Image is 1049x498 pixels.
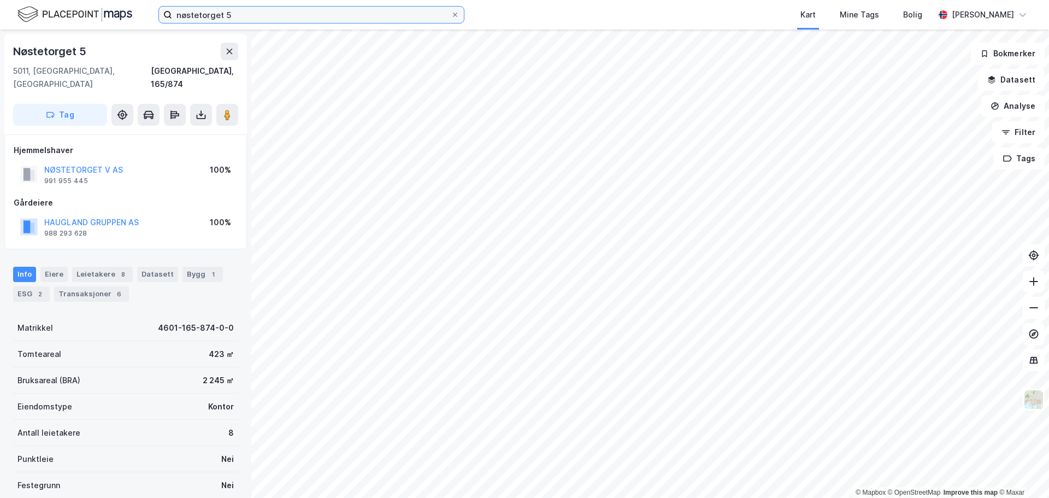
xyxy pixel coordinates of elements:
div: Transaksjoner [54,286,129,302]
div: Datasett [137,267,178,282]
div: Bygg [182,267,223,282]
a: OpenStreetMap [888,489,941,496]
div: 5011, [GEOGRAPHIC_DATA], [GEOGRAPHIC_DATA] [13,65,151,91]
div: Eiere [40,267,68,282]
div: 988 293 628 [44,229,87,238]
button: Analyse [981,95,1045,117]
div: Tomteareal [17,348,61,361]
div: Antall leietakere [17,426,80,440]
div: 1 [208,269,219,280]
div: Nei [221,479,234,492]
div: 2 [34,289,45,300]
button: Tag [13,104,107,126]
div: [GEOGRAPHIC_DATA], 165/874 [151,65,238,91]
div: Festegrunn [17,479,60,492]
div: Eiendomstype [17,400,72,413]
button: Filter [992,121,1045,143]
div: Kart [800,8,816,21]
div: Bolig [903,8,922,21]
input: Søk på adresse, matrikkel, gårdeiere, leietakere eller personer [172,7,451,23]
iframe: Chat Widget [994,446,1049,498]
div: 991 955 445 [44,177,88,185]
div: 4601-165-874-0-0 [158,321,234,335]
div: Kontrollprogram for chat [994,446,1049,498]
div: 100% [210,163,231,177]
div: Hjemmelshaver [14,144,238,157]
a: Improve this map [944,489,998,496]
img: Z [1023,389,1044,410]
img: logo.f888ab2527a4732fd821a326f86c7f29.svg [17,5,132,24]
div: Leietakere [72,267,133,282]
div: 8 [117,269,128,280]
button: Datasett [978,69,1045,91]
div: Bruksareal (BRA) [17,374,80,387]
div: Kontor [208,400,234,413]
button: Tags [994,148,1045,169]
div: [PERSON_NAME] [952,8,1014,21]
div: 6 [114,289,125,300]
div: Punktleie [17,453,54,466]
div: Nøstetorget 5 [13,43,88,60]
div: Mine Tags [840,8,879,21]
a: Mapbox [856,489,886,496]
div: Info [13,267,36,282]
div: 423 ㎡ [209,348,234,361]
div: ESG [13,286,50,302]
div: Matrikkel [17,321,53,335]
div: Nei [221,453,234,466]
div: 100% [210,216,231,229]
div: 2 245 ㎡ [203,374,234,387]
div: 8 [228,426,234,440]
button: Bokmerker [971,43,1045,65]
div: Gårdeiere [14,196,238,209]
